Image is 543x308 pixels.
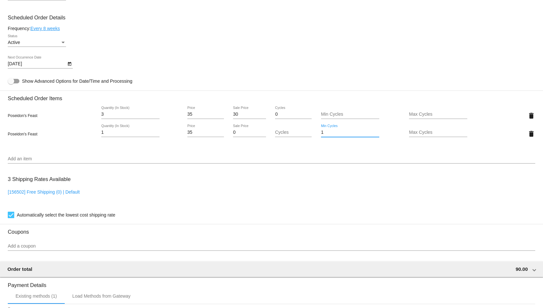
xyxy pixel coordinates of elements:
[187,112,224,117] input: Price
[8,244,535,249] input: Add a coupon
[8,132,38,136] span: Poseidon's Feast
[30,26,60,31] a: Every 8 weeks
[22,78,132,84] span: Show Advanced Options for Date/Time and Processing
[527,112,535,120] mat-icon: delete
[233,112,266,117] input: Sale Price
[321,112,379,117] input: Min Cycles
[409,112,467,117] input: Max Cycles
[233,130,266,135] input: Sale Price
[275,130,312,135] input: Cycles
[101,130,160,135] input: Quantity (In Stock)
[515,266,528,272] span: 90.00
[8,90,535,101] h3: Scheduled Order Items
[8,26,535,31] div: Frequency:
[8,277,535,288] h3: Payment Details
[321,130,379,135] input: Min Cycles
[8,224,535,235] h3: Coupons
[8,61,66,67] input: Next Occurrence Date
[8,189,80,195] a: [156502] Free Shipping (0) | Default
[72,293,131,299] div: Load Methods from Gateway
[8,40,66,45] mat-select: Status
[8,40,20,45] span: Active
[17,211,115,219] span: Automatically select the lowest cost shipping rate
[7,266,32,272] span: Order total
[275,112,312,117] input: Cycles
[16,293,57,299] div: Existing methods (1)
[8,172,71,186] h3: 3 Shipping Rates Available
[527,130,535,138] mat-icon: delete
[101,112,160,117] input: Quantity (In Stock)
[8,156,535,162] input: Add an item
[66,60,73,67] button: Open calendar
[187,130,224,135] input: Price
[8,113,38,118] span: Poseidon's Feast
[409,130,467,135] input: Max Cycles
[8,15,535,21] h3: Scheduled Order Details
